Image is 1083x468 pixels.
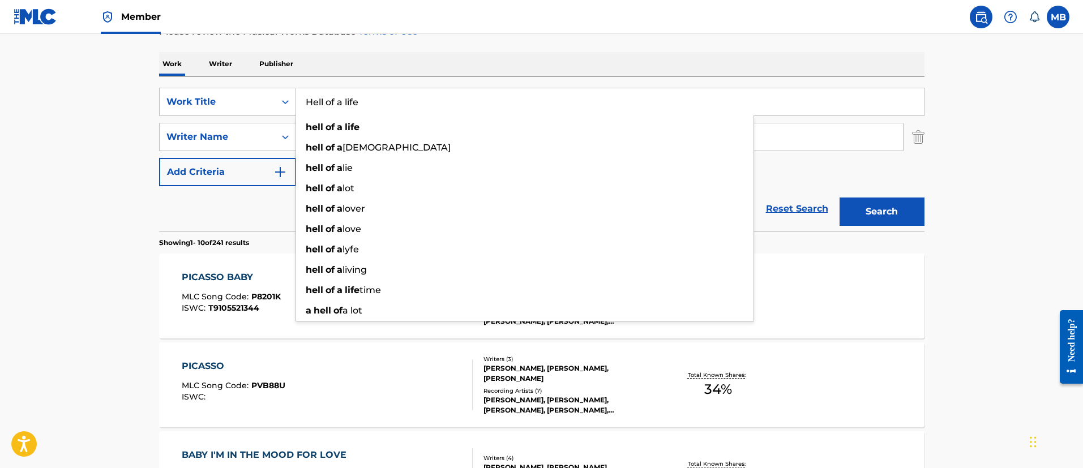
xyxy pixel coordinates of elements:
[326,264,335,275] strong: of
[343,305,362,316] span: a lot
[970,6,992,28] a: Public Search
[483,355,654,363] div: Writers ( 3 )
[326,122,335,132] strong: of
[326,162,335,173] strong: of
[333,305,343,316] strong: of
[159,158,296,186] button: Add Criteria
[345,122,359,132] strong: life
[326,203,335,214] strong: of
[688,371,748,379] p: Total Known Shares:
[182,392,208,402] span: ISWC :
[1004,10,1017,24] img: help
[326,183,335,194] strong: of
[306,305,311,316] strong: a
[359,285,381,295] span: time
[337,162,343,173] strong: a
[688,460,748,468] p: Total Known Shares:
[256,52,297,76] p: Publisher
[343,264,367,275] span: living
[159,88,924,231] form: Search Form
[840,197,924,226] button: Search
[182,271,281,284] div: PICASSO BABY
[1051,301,1083,392] iframe: Resource Center
[166,130,268,144] div: Writer Name
[343,224,361,234] span: love
[326,224,335,234] strong: of
[337,285,343,295] strong: a
[159,238,249,248] p: Showing 1 - 10 of 241 results
[182,380,251,390] span: MLC Song Code :
[337,203,343,214] strong: a
[314,305,331,316] strong: hell
[999,6,1022,28] div: Help
[251,380,285,390] span: PVB88U
[337,183,343,194] strong: a
[337,264,343,275] strong: a
[166,95,268,109] div: Work Title
[159,254,924,338] a: PICASSO BABYMLC Song Code:P8201KISWC:T9105521344Writers (6)[PERSON_NAME], [PERSON_NAME], [PERSON_...
[306,183,323,194] strong: hell
[760,196,834,221] a: Reset Search
[182,448,352,462] div: BABY I'M IN THE MOOD FOR LOVE
[182,303,208,313] span: ISWC :
[912,123,924,151] img: Delete Criterion
[306,122,323,132] strong: hell
[306,224,323,234] strong: hell
[704,379,732,400] span: 34 %
[208,303,259,313] span: T9105521344
[182,291,251,302] span: MLC Song Code :
[343,244,359,255] span: lyfe
[306,142,323,153] strong: hell
[273,165,287,179] img: 9d2ae6d4665cec9f34b9.svg
[306,162,323,173] strong: hell
[483,387,654,395] div: Recording Artists ( 7 )
[306,203,323,214] strong: hell
[343,162,353,173] span: lie
[326,142,335,153] strong: of
[326,244,335,255] strong: of
[121,10,161,23] span: Member
[345,285,359,295] strong: life
[251,291,281,302] span: P8201K
[14,8,57,25] img: MLC Logo
[326,285,335,295] strong: of
[159,52,185,76] p: Work
[1026,414,1083,468] iframe: Chat Widget
[337,224,343,234] strong: a
[343,203,365,214] span: lover
[101,10,114,24] img: Top Rightsholder
[182,359,285,373] div: PICASSO
[974,10,988,24] img: search
[483,363,654,384] div: [PERSON_NAME], [PERSON_NAME], [PERSON_NAME]
[1029,11,1040,23] div: Notifications
[1030,425,1037,459] div: Drag
[337,142,343,153] strong: a
[159,342,924,427] a: PICASSOMLC Song Code:PVB88UISWC:Writers (3)[PERSON_NAME], [PERSON_NAME], [PERSON_NAME]Recording A...
[206,52,236,76] p: Writer
[306,285,323,295] strong: hell
[1047,6,1069,28] div: User Menu
[306,264,323,275] strong: hell
[343,183,354,194] span: lot
[337,122,343,132] strong: a
[337,244,343,255] strong: a
[483,395,654,415] div: [PERSON_NAME], [PERSON_NAME], [PERSON_NAME], [PERSON_NAME], [PERSON_NAME]
[306,244,323,255] strong: hell
[343,142,451,153] span: [DEMOGRAPHIC_DATA]
[483,454,654,462] div: Writers ( 4 )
